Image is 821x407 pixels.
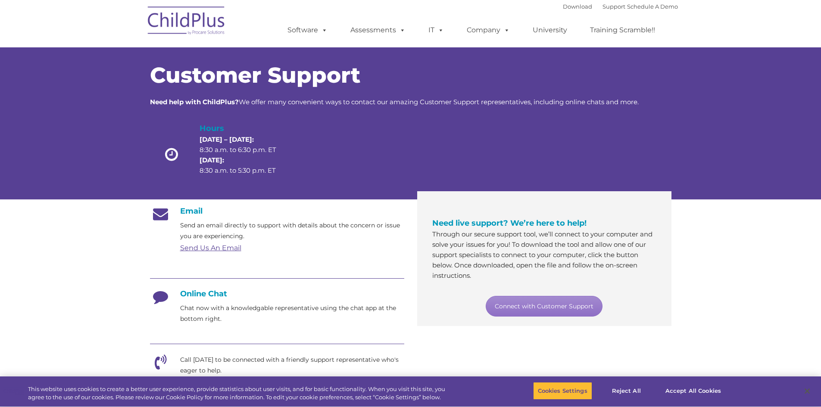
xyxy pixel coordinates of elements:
[486,296,602,317] a: Connect with Customer Support
[432,218,587,228] span: Need live support? We’re here to help!
[200,156,224,164] strong: [DATE]:
[150,206,404,216] h4: Email
[180,303,404,324] p: Chat now with a knowledgable representative using the chat app at the bottom right.
[581,22,664,39] a: Training Scramble!!
[533,382,592,400] button: Cookies Settings
[150,98,239,106] strong: Need help with ChildPlus?
[200,122,291,134] h4: Hours
[599,382,653,400] button: Reject All
[798,382,817,401] button: Close
[200,135,254,143] strong: [DATE] – [DATE]:
[661,382,726,400] button: Accept All Cookies
[524,22,576,39] a: University
[602,3,625,10] a: Support
[144,0,230,43] img: ChildPlus by Procare Solutions
[432,229,656,281] p: Through our secure support tool, we’ll connect to your computer and solve your issues for you! To...
[180,220,404,242] p: Send an email directly to support with details about the concern or issue you are experiencing.
[420,22,453,39] a: IT
[28,385,452,402] div: This website uses cookies to create a better user experience, provide statistics about user visit...
[150,62,360,88] span: Customer Support
[150,98,639,106] span: We offer many convenient ways to contact our amazing Customer Support representatives, including ...
[458,22,518,39] a: Company
[563,3,592,10] a: Download
[627,3,678,10] a: Schedule A Demo
[342,22,414,39] a: Assessments
[180,354,404,376] p: Call [DATE] to be connected with a friendly support representative who's eager to help.
[563,3,678,10] font: |
[180,244,241,252] a: Send Us An Email
[200,134,291,176] p: 8:30 a.m. to 6:30 p.m. ET 8:30 a.m. to 5:30 p.m. ET
[150,289,404,298] h4: Online Chat
[279,22,336,39] a: Software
